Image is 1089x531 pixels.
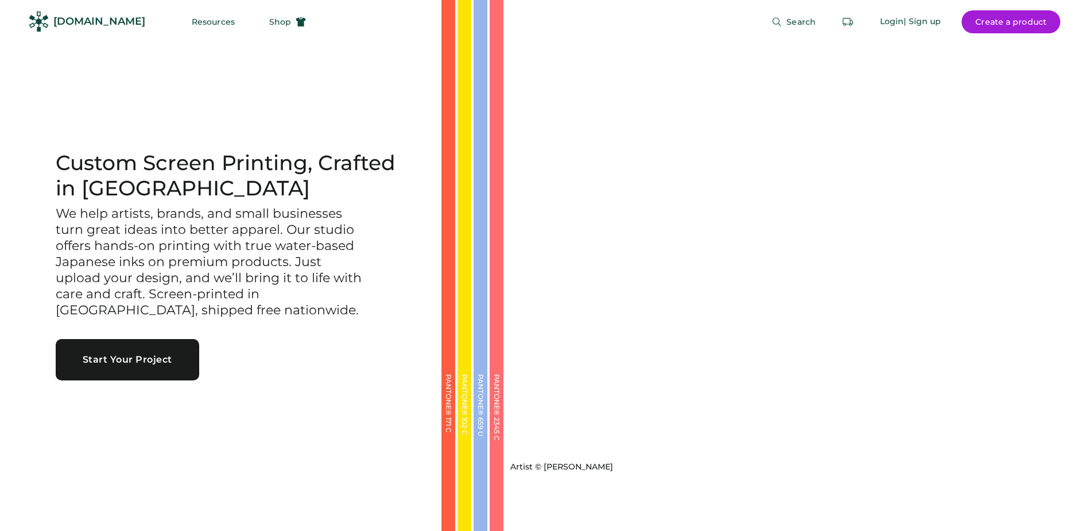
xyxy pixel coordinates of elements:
[53,14,145,29] div: [DOMAIN_NAME]
[477,374,484,489] div: PANTONE® 659 U
[29,11,49,32] img: Rendered Logo - Screens
[445,374,452,489] div: PANTONE® 171 C
[269,18,291,26] span: Shop
[56,206,366,318] h3: We help artists, brands, and small businesses turn great ideas into better apparel. Our studio of...
[510,461,613,473] div: Artist © [PERSON_NAME]
[56,339,199,380] button: Start Your Project
[461,374,468,489] div: PANTONE® 102 C
[786,18,816,26] span: Search
[758,10,830,33] button: Search
[493,374,500,489] div: PANTONE® 2345 C
[904,16,941,28] div: | Sign up
[506,457,613,473] a: Artist © [PERSON_NAME]
[255,10,320,33] button: Shop
[178,10,249,33] button: Resources
[56,151,414,201] h1: Custom Screen Printing, Crafted in [GEOGRAPHIC_DATA]
[962,10,1060,33] button: Create a product
[836,10,859,33] button: Retrieve an order
[880,16,904,28] div: Login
